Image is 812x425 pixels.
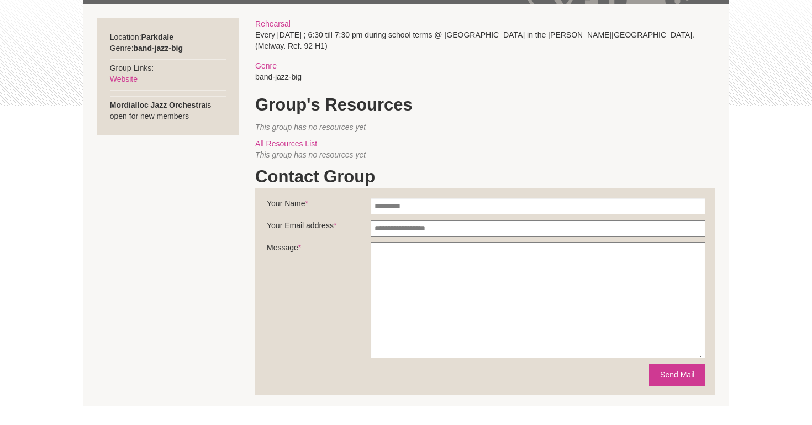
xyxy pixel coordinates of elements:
[110,75,138,83] a: Website
[255,60,715,71] div: Genre
[255,123,366,132] span: This group has no resources yet
[267,220,371,237] label: Your Email address
[255,18,715,29] div: Rehearsal
[649,364,705,386] button: Send Mail
[110,101,206,109] strong: Mordialloc Jazz Orchestra
[141,33,173,41] strong: Parkdale
[134,44,183,53] strong: band-jazz-big
[255,94,715,116] h1: Group's Resources
[97,18,240,135] div: Location: Genre: Group Links: is open for new members
[255,18,715,406] div: Every [DATE] ; 6:30 till 7:30 pm during school terms @ [GEOGRAPHIC_DATA] in the [PERSON_NAME][GEO...
[255,166,715,188] h1: Contact Group
[255,150,366,159] span: This group has no resources yet
[267,198,371,214] label: Your Name
[267,242,371,259] label: Message
[255,138,715,149] div: All Resources List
